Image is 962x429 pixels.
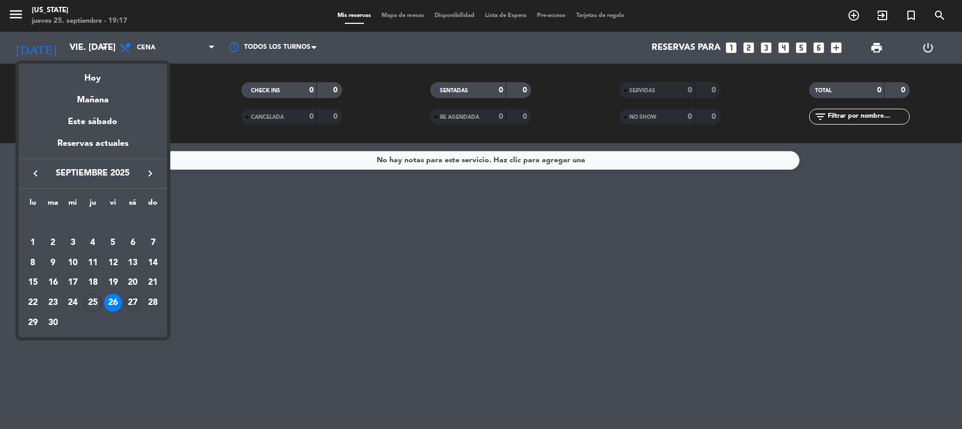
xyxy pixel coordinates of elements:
div: 5 [104,234,122,252]
td: 4 de septiembre de 2025 [83,233,103,253]
span: septiembre 2025 [45,167,141,180]
div: 8 [24,254,42,272]
td: 9 de septiembre de 2025 [43,253,63,273]
div: Reservas actuales [19,137,167,159]
th: sábado [123,197,143,213]
td: 15 de septiembre de 2025 [23,273,43,293]
i: keyboard_arrow_right [144,167,157,180]
div: Mañana [19,85,167,107]
td: 1 de septiembre de 2025 [23,233,43,253]
div: 20 [124,274,142,292]
td: 21 de septiembre de 2025 [143,273,163,293]
td: 27 de septiembre de 2025 [123,293,143,313]
div: 4 [84,234,102,252]
td: 28 de septiembre de 2025 [143,293,163,313]
td: 19 de septiembre de 2025 [103,273,123,293]
td: 20 de septiembre de 2025 [123,273,143,293]
div: 3 [64,234,82,252]
td: 12 de septiembre de 2025 [103,253,123,273]
td: 25 de septiembre de 2025 [83,293,103,313]
div: 17 [64,274,82,292]
button: keyboard_arrow_left [26,167,45,180]
td: 13 de septiembre de 2025 [123,253,143,273]
td: 22 de septiembre de 2025 [23,293,43,313]
td: SEP. [23,213,163,233]
td: 23 de septiembre de 2025 [43,293,63,313]
div: 25 [84,294,102,312]
div: 21 [144,274,162,292]
td: 17 de septiembre de 2025 [63,273,83,293]
td: 7 de septiembre de 2025 [143,233,163,253]
div: 24 [64,294,82,312]
td: 16 de septiembre de 2025 [43,273,63,293]
div: 16 [44,274,62,292]
td: 29 de septiembre de 2025 [23,313,43,333]
div: 23 [44,294,62,312]
div: 19 [104,274,122,292]
td: 11 de septiembre de 2025 [83,253,103,273]
i: keyboard_arrow_left [29,167,42,180]
div: 29 [24,314,42,332]
td: 30 de septiembre de 2025 [43,313,63,333]
th: viernes [103,197,123,213]
div: 15 [24,274,42,292]
td: 2 de septiembre de 2025 [43,233,63,253]
div: 2 [44,234,62,252]
div: Hoy [19,64,167,85]
button: keyboard_arrow_right [141,167,160,180]
div: 7 [144,234,162,252]
th: miércoles [63,197,83,213]
div: 12 [104,254,122,272]
div: 30 [44,314,62,332]
div: 6 [124,234,142,252]
td: 10 de septiembre de 2025 [63,253,83,273]
div: 18 [84,274,102,292]
div: 27 [124,294,142,312]
div: Este sábado [19,107,167,137]
div: 9 [44,254,62,272]
td: 6 de septiembre de 2025 [123,233,143,253]
div: 1 [24,234,42,252]
th: lunes [23,197,43,213]
div: 14 [144,254,162,272]
div: 26 [104,294,122,312]
td: 8 de septiembre de 2025 [23,253,43,273]
div: 10 [64,254,82,272]
div: 13 [124,254,142,272]
td: 3 de septiembre de 2025 [63,233,83,253]
div: 28 [144,294,162,312]
td: 18 de septiembre de 2025 [83,273,103,293]
div: 22 [24,294,42,312]
td: 5 de septiembre de 2025 [103,233,123,253]
td: 26 de septiembre de 2025 [103,293,123,313]
th: domingo [143,197,163,213]
th: jueves [83,197,103,213]
th: martes [43,197,63,213]
td: 14 de septiembre de 2025 [143,253,163,273]
td: 24 de septiembre de 2025 [63,293,83,313]
div: 11 [84,254,102,272]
